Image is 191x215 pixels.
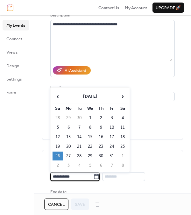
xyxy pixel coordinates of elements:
td: 30 [74,114,84,122]
td: 25 [117,142,128,151]
td: 2 [96,114,106,122]
a: My Account [125,4,147,11]
th: Mo [63,104,74,113]
td: 5 [85,161,95,170]
th: [DATE] [63,90,117,103]
td: 6 [63,123,74,132]
a: My Events [3,20,29,30]
div: Description [50,12,173,19]
td: 22 [85,142,95,151]
td: 29 [63,114,74,122]
div: AI Assistant [65,68,86,74]
td: 13 [63,133,74,141]
button: AI Assistant [53,66,91,75]
span: Views [6,49,18,55]
td: 18 [117,133,128,141]
td: 23 [96,142,106,151]
td: 10 [107,123,117,132]
td: 26 [53,152,63,160]
a: Contact Us [98,4,119,11]
img: logo [7,4,13,11]
span: › [118,90,127,103]
td: 12 [53,133,63,141]
th: Tu [74,104,84,113]
td: 1 [85,114,95,122]
th: Fr [107,104,117,113]
td: 15 [85,133,95,141]
td: 4 [117,114,128,122]
td: 16 [96,133,106,141]
td: 11 [117,123,128,132]
td: 27 [63,152,74,160]
td: 28 [74,152,84,160]
td: 1 [117,152,128,160]
a: Connect [3,34,29,44]
th: Su [53,104,63,113]
td: 3 [63,161,74,170]
td: 7 [107,161,117,170]
button: Cancel [44,199,68,210]
th: We [85,104,95,113]
span: My Events [6,22,25,29]
span: Time [102,166,110,172]
a: Settings [3,74,29,84]
span: ‹ [53,90,62,103]
td: 24 [107,142,117,151]
span: Form [6,89,16,96]
a: Views [3,47,29,57]
td: 29 [85,152,95,160]
th: Th [96,104,106,113]
td: 20 [63,142,74,151]
span: Cancel [48,201,65,208]
span: My Account [125,5,147,11]
td: 31 [107,152,117,160]
td: 17 [107,133,117,141]
td: 4 [74,161,84,170]
span: Upgrade 🚀 [156,5,181,11]
div: Location [50,85,173,91]
td: 8 [117,161,128,170]
td: 8 [85,123,95,132]
td: 30 [96,152,106,160]
div: End date [50,189,67,195]
td: 19 [53,142,63,151]
span: Settings [6,76,22,82]
span: Contact Us [98,5,119,11]
span: Design [6,63,19,69]
td: 21 [74,142,84,151]
td: 14 [74,133,84,141]
td: 28 [53,114,63,122]
a: Design [3,61,29,71]
td: 9 [96,123,106,132]
button: Upgrade🚀 [152,3,184,13]
span: Connect [6,36,22,42]
td: 5 [53,123,63,132]
td: 2 [53,161,63,170]
a: Form [3,87,29,97]
td: 6 [96,161,106,170]
td: 3 [107,114,117,122]
th: Sa [117,104,128,113]
td: 7 [74,123,84,132]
